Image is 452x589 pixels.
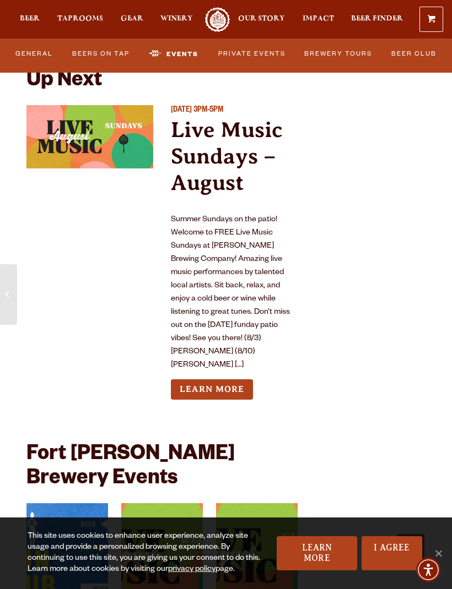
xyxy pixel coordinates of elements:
[121,7,143,32] a: Gear
[362,536,422,570] a: I Agree
[238,14,285,23] span: Our Story
[171,117,283,195] a: Live Music Sundays – August
[171,106,192,115] span: [DATE]
[26,444,298,492] h2: Fort [PERSON_NAME] Brewery Events
[145,41,203,67] a: Events
[277,536,357,570] a: Learn More
[193,106,223,115] span: 3PM-5PM
[388,43,440,66] a: Beer Club
[416,558,440,582] div: Accessibility Menu
[351,14,403,23] span: Beer Finder
[238,7,285,32] a: Our Story
[26,105,153,168] a: View event details
[168,565,216,574] a: privacy policy
[20,7,40,32] a: Beer
[57,7,103,32] a: Taprooms
[28,531,266,575] div: This site uses cookies to enhance user experience, analyze site usage and provide a personalized ...
[171,214,298,372] p: Summer Sundays on the patio! Welcome to FREE Live Music Sundays at [PERSON_NAME] Brewing Company!...
[160,14,193,23] span: Winery
[351,7,403,32] a: Beer Finder
[301,43,376,66] a: Brewery Tours
[160,7,193,32] a: Winery
[121,14,143,23] span: Gear
[68,43,133,66] a: Beers on Tap
[171,379,253,400] a: Learn more about Live Music Sundays – August
[303,7,334,32] a: Impact
[20,14,40,23] span: Beer
[26,70,102,94] h2: Up Next
[12,43,57,66] a: General
[204,7,232,32] a: Odell Home
[303,14,334,23] span: Impact
[57,14,103,23] span: Taprooms
[433,548,444,559] span: No
[214,43,289,66] a: Private Events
